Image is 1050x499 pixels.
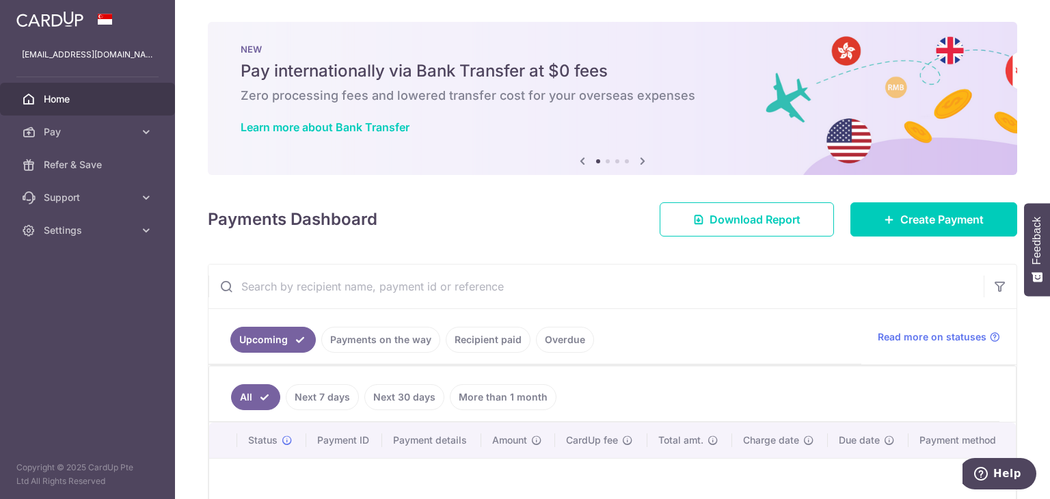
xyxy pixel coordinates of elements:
[44,125,134,139] span: Pay
[241,120,409,134] a: Learn more about Bank Transfer
[878,330,1000,344] a: Read more on statuses
[743,433,799,447] span: Charge date
[658,433,703,447] span: Total amt.
[231,384,280,410] a: All
[1031,217,1043,265] span: Feedback
[321,327,440,353] a: Payments on the way
[536,327,594,353] a: Overdue
[44,92,134,106] span: Home
[44,224,134,237] span: Settings
[839,433,880,447] span: Due date
[364,384,444,410] a: Next 30 days
[306,422,383,458] th: Payment ID
[22,48,153,62] p: [EMAIL_ADDRESS][DOMAIN_NAME]
[16,11,83,27] img: CardUp
[230,327,316,353] a: Upcoming
[450,384,556,410] a: More than 1 month
[208,265,984,308] input: Search by recipient name, payment id or reference
[908,422,1016,458] th: Payment method
[208,22,1017,175] img: Bank transfer banner
[44,158,134,172] span: Refer & Save
[660,202,834,237] a: Download Report
[44,191,134,204] span: Support
[241,87,984,104] h6: Zero processing fees and lowered transfer cost for your overseas expenses
[962,458,1036,492] iframe: Opens a widget where you can find more information
[208,207,377,232] h4: Payments Dashboard
[241,60,984,82] h5: Pay internationally via Bank Transfer at $0 fees
[492,433,527,447] span: Amount
[566,433,618,447] span: CardUp fee
[241,44,984,55] p: NEW
[878,330,986,344] span: Read more on statuses
[1024,203,1050,296] button: Feedback - Show survey
[382,422,481,458] th: Payment details
[446,327,530,353] a: Recipient paid
[286,384,359,410] a: Next 7 days
[900,211,984,228] span: Create Payment
[248,433,278,447] span: Status
[850,202,1017,237] a: Create Payment
[710,211,800,228] span: Download Report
